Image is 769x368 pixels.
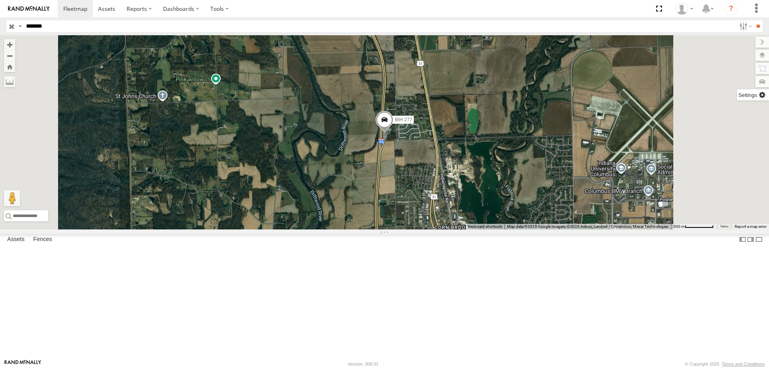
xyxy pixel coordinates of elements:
button: Zoom in [4,39,15,50]
a: Visit our Website [4,360,41,368]
button: Drag Pegman onto the map to open Street View [4,190,20,206]
button: Map Scale: 500 m per 68 pixels [671,224,716,229]
label: Dock Summary Table to the Right [747,234,755,245]
div: Version: 308.01 [348,362,378,366]
a: Report a map error [735,224,767,229]
img: rand-logo.svg [8,6,50,12]
label: Map Settings [737,89,769,101]
a: Terms and Conditions [722,362,765,366]
label: Assets [3,234,28,245]
span: Map data ©2025 Google Imagery ©2025 Airbus, Landsat / Copernicus, Maxar Technologies [507,224,668,229]
label: Measure [4,76,15,87]
label: Search Query [17,20,23,32]
button: Zoom Home [4,61,15,72]
div: Nele . [673,3,696,15]
div: © Copyright 2025 - [685,362,765,366]
label: Search Filter Options [736,20,753,32]
span: BIH 277 [395,117,412,123]
label: Dock Summary Table to the Left [739,234,747,245]
i: ? [725,2,737,15]
a: Terms (opens in new tab) [720,225,729,228]
span: 500 m [673,224,685,229]
button: Keyboard shortcuts [468,224,502,229]
button: Zoom out [4,50,15,61]
label: Hide Summary Table [755,234,763,245]
label: Fences [29,234,56,245]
